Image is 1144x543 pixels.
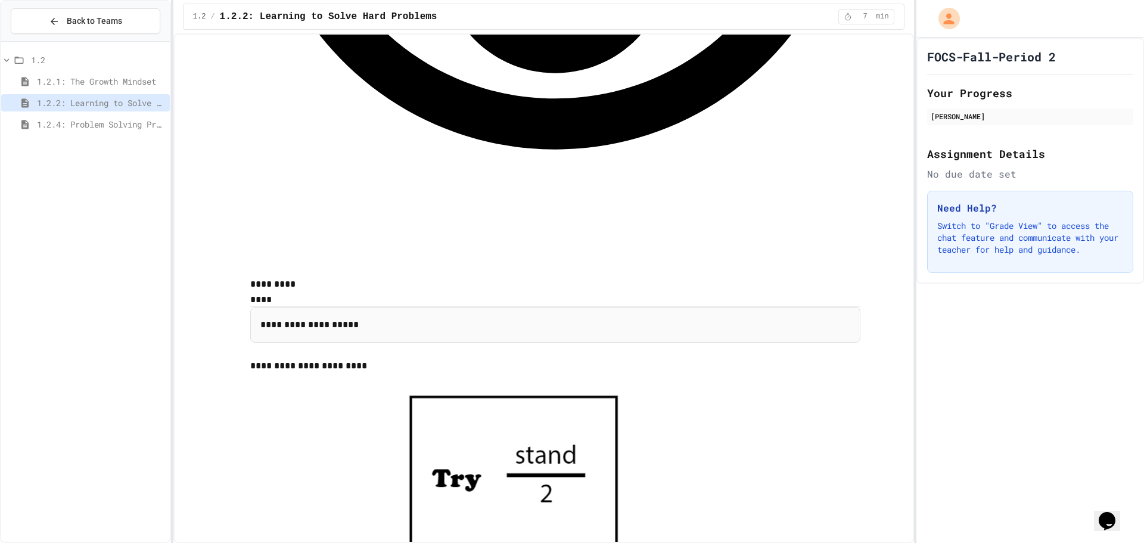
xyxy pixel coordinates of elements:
[193,12,206,21] span: 1.2
[37,97,165,109] span: 1.2.2: Learning to Solve Hard Problems
[927,85,1133,101] h2: Your Progress
[220,10,437,24] span: 1.2.2: Learning to Solve Hard Problems
[937,220,1123,256] p: Switch to "Grade View" to access the chat feature and communicate with your teacher for help and ...
[931,111,1130,122] div: [PERSON_NAME]
[1094,495,1132,531] iframe: chat widget
[67,15,122,27] span: Back to Teams
[37,118,165,131] span: 1.2.4: Problem Solving Practice
[926,5,963,32] div: My Account
[210,12,214,21] span: /
[31,54,165,66] span: 1.2
[856,12,875,21] span: 7
[37,75,165,88] span: 1.2.1: The Growth Mindset
[927,48,1056,65] h1: FOCS-Fall-Period 2
[927,167,1133,181] div: No due date set
[11,8,160,34] button: Back to Teams
[876,12,889,21] span: min
[927,145,1133,162] h2: Assignment Details
[937,201,1123,215] h3: Need Help?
